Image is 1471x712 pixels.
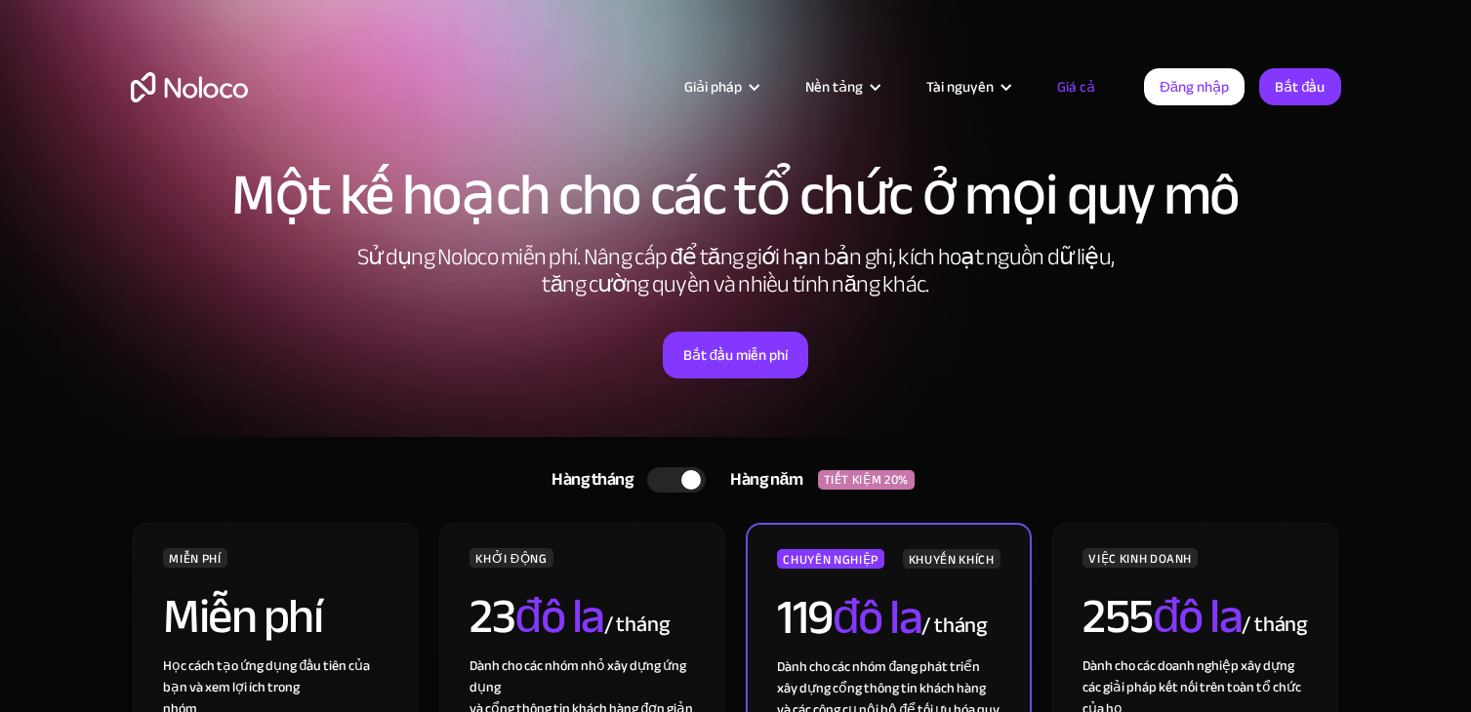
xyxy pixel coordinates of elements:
div: Nền tảng [781,74,902,99]
font: Bắt đầu [1275,73,1325,100]
font: Giá cả [1057,73,1095,100]
font: Hàng năm [730,463,802,495]
font: đô la [1153,571,1242,662]
a: Bắt đầu [1259,68,1340,105]
font: Đăng nhập [1160,73,1229,100]
div: Giải pháp [660,74,781,99]
font: Bắt đầu miễn phí [683,341,788,369]
font: Giải pháp [684,73,742,100]
font: MIỄN PHÍ [169,547,221,571]
font: Dành cho các doanh nghiệp xây dựng [1083,653,1294,679]
font: Sử dụng Noloco miễn phí. Nâng cấp để tăng giới hạn bản ghi, kích hoạt nguồn dữ liệu, tăng cường q... [357,235,1114,306]
font: Hàng tháng [552,463,633,495]
div: Tài nguyên [902,74,1033,99]
font: TIẾT KIỆM 20% [824,468,909,492]
font: Một kế hoạch cho các tổ chức ở mọi quy mô [231,140,1239,250]
a: Bắt đầu miễn phí [663,332,808,378]
a: trang chủ [131,72,248,102]
a: Đăng nhập [1144,68,1245,105]
font: 23 [470,571,514,662]
font: Dành cho các nhóm nhỏ xây dựng ứng dụng [470,653,686,700]
font: VIỆC KINH DOANH [1088,547,1192,571]
font: / tháng [1242,604,1307,645]
font: Tài nguyên [926,73,994,100]
a: Giá cả [1033,74,1120,99]
font: đô la [514,571,603,662]
font: Học cách tạo ứng dụng đầu tiên của bạn và xem lợi ích trong [163,653,370,700]
font: Miễn phí [163,571,322,662]
font: 119 [777,572,833,663]
font: CHUYÊN NGHIỆP [783,548,878,572]
font: Nền tảng [805,73,863,100]
font: / tháng [921,605,987,646]
font: 255 [1083,571,1153,662]
font: KHỞI ĐỘNG [475,547,547,571]
font: KHUYẾN KHÍCH [909,548,995,572]
font: / tháng [604,604,670,645]
font: đô la [833,572,921,663]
